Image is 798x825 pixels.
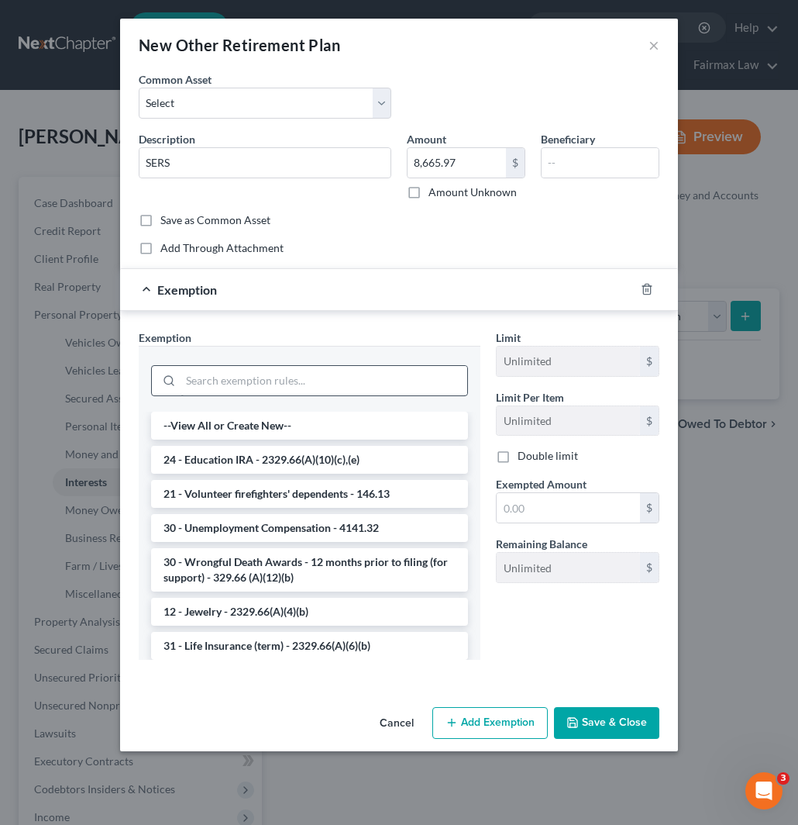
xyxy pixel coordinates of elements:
[139,71,212,88] label: Common Asset
[497,406,640,436] input: --
[408,148,506,178] input: 0.00
[367,709,426,740] button: Cancel
[139,34,340,56] div: New Other Retirement Plan
[497,347,640,376] input: --
[542,148,659,178] input: --
[407,131,446,147] label: Amount
[432,707,548,740] button: Add Exemption
[151,598,468,626] li: 12 - Jewelry - 2329.66(A)(4)(b)
[648,36,659,54] button: ×
[745,772,783,809] iframe: Intercom live chat
[506,148,525,178] div: $
[428,185,517,200] label: Amount Unknown
[541,131,595,147] label: Beneficiary
[160,212,270,228] label: Save as Common Asset
[151,548,468,592] li: 30 - Wrongful Death Awards - 12 months prior to filing (for support) - 329.66 (A)(12)(b)
[518,448,578,464] label: Double limit
[497,493,640,523] input: 0.00
[496,389,564,406] label: Limit Per Item
[497,553,640,582] input: --
[151,412,468,440] li: --View All or Create New--
[777,772,789,785] span: 3
[151,632,468,660] li: 31 - Life Insurance (term) - 2329.66(A)(6)(b)
[640,553,659,582] div: $
[160,240,284,256] label: Add Through Attachment
[181,366,467,395] input: Search exemption rules...
[139,331,191,344] span: Exemption
[640,406,659,436] div: $
[496,478,586,491] span: Exempted Amount
[139,148,390,178] input: Describe...
[640,347,659,376] div: $
[640,493,659,523] div: $
[151,514,468,542] li: 30 - Unemployment Compensation - 4141.32
[151,446,468,474] li: 24 - Education IRA - 2329.66(A)(10)(c),(e)
[496,536,587,552] label: Remaining Balance
[157,282,217,297] span: Exemption
[139,133,195,146] span: Description
[496,331,521,344] span: Limit
[554,707,659,740] button: Save & Close
[151,480,468,508] li: 21 - Volunteer firefighters' dependents - 146.13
